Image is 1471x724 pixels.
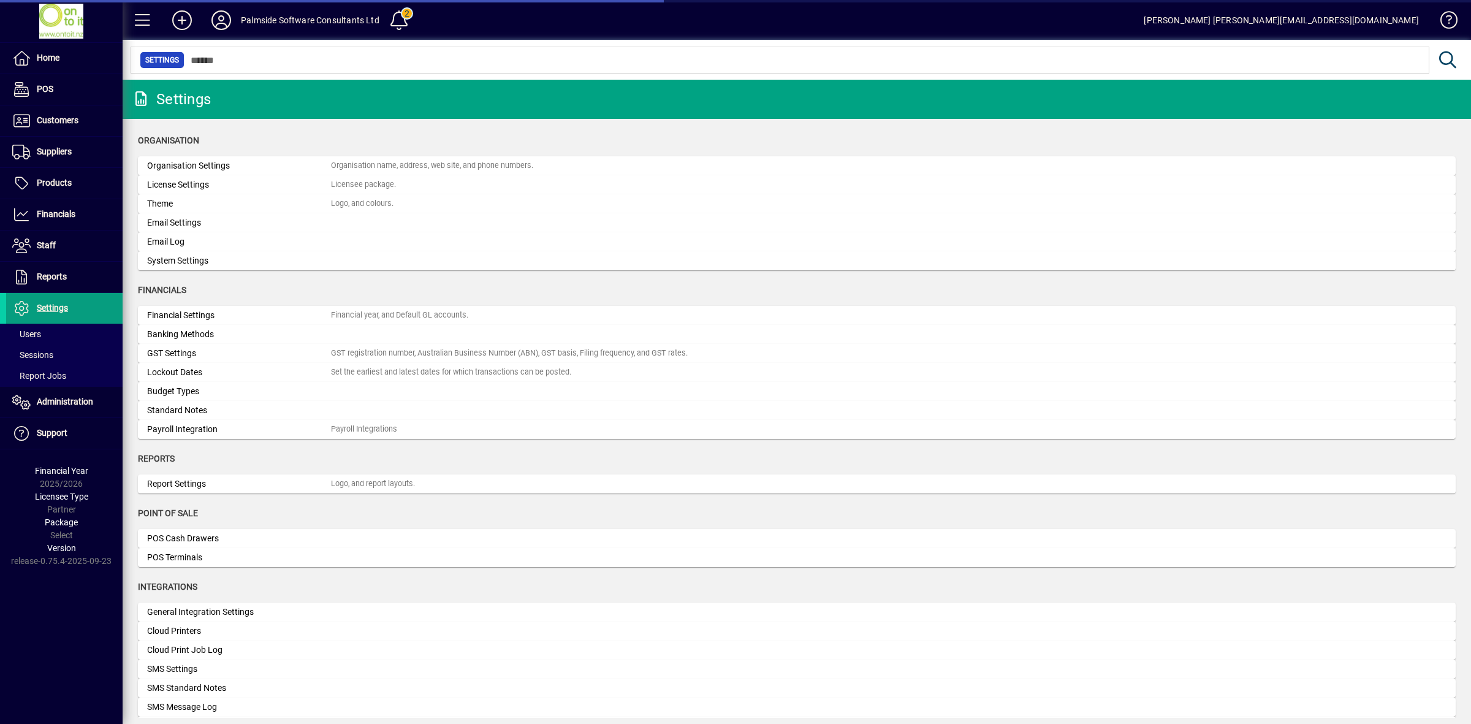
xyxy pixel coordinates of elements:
div: Email Log [147,235,331,248]
a: Report Jobs [6,365,123,386]
span: Suppliers [37,147,72,156]
a: Knowledge Base [1431,2,1456,42]
a: SMS Standard Notes [138,679,1456,698]
span: Products [37,178,72,188]
button: Profile [202,9,241,31]
a: Payroll IntegrationPayroll Integrations [138,420,1456,439]
div: Standard Notes [147,404,331,417]
a: Support [6,418,123,449]
div: SMS Settings [147,663,331,676]
span: Administration [37,397,93,406]
a: Email Settings [138,213,1456,232]
a: SMS Message Log [138,698,1456,717]
span: Financials [138,285,186,295]
div: Logo, and colours. [331,198,393,210]
span: Sessions [12,350,53,360]
a: Organisation SettingsOrganisation name, address, web site, and phone numbers. [138,156,1456,175]
a: Financial SettingsFinancial year, and Default GL accounts. [138,306,1456,325]
span: Reports [138,454,175,463]
a: Banking Methods [138,325,1456,344]
a: POS Terminals [138,548,1456,567]
span: Support [37,428,67,438]
span: POS [37,84,53,94]
a: Financials [6,199,123,230]
div: Payroll Integrations [331,424,397,435]
div: Cloud Print Job Log [147,644,331,657]
div: Report Settings [147,478,331,490]
span: Package [45,517,78,527]
div: Licensee package. [331,179,396,191]
div: Financial year, and Default GL accounts. [331,310,468,321]
div: Palmside Software Consultants Ltd [241,10,379,30]
a: Email Log [138,232,1456,251]
div: Set the earliest and latest dates for which transactions can be posted. [331,367,571,378]
div: Settings [132,90,211,109]
a: Cloud Print Job Log [138,641,1456,660]
a: Standard Notes [138,401,1456,420]
div: [PERSON_NAME] [PERSON_NAME][EMAIL_ADDRESS][DOMAIN_NAME] [1144,10,1419,30]
div: POS Cash Drawers [147,532,331,545]
div: SMS Message Log [147,701,331,714]
a: License SettingsLicensee package. [138,175,1456,194]
div: Budget Types [147,385,331,398]
div: System Settings [147,254,331,267]
a: System Settings [138,251,1456,270]
span: Users [12,329,41,339]
a: Products [6,168,123,199]
div: Organisation name, address, web site, and phone numbers. [331,160,533,172]
a: POS Cash Drawers [138,529,1456,548]
div: Payroll Integration [147,423,331,436]
button: Add [162,9,202,31]
a: General Integration Settings [138,603,1456,622]
a: ThemeLogo, and colours. [138,194,1456,213]
a: Customers [6,105,123,136]
a: POS [6,74,123,105]
a: Budget Types [138,382,1456,401]
span: Integrations [138,582,197,592]
a: Administration [6,387,123,417]
a: Reports [6,262,123,292]
a: Lockout DatesSet the earliest and latest dates for which transactions can be posted. [138,363,1456,382]
span: Version [47,543,76,553]
div: Lockout Dates [147,366,331,379]
span: Financials [37,209,75,219]
span: Customers [37,115,78,125]
a: Sessions [6,345,123,365]
div: General Integration Settings [147,606,331,619]
span: Organisation [138,135,199,145]
div: Theme [147,197,331,210]
div: Logo, and report layouts. [331,478,415,490]
div: Email Settings [147,216,331,229]
div: SMS Standard Notes [147,682,331,695]
span: Financial Year [35,466,88,476]
div: POS Terminals [147,551,331,564]
div: Banking Methods [147,328,331,341]
span: Home [37,53,59,63]
span: Reports [37,272,67,281]
div: Cloud Printers [147,625,331,638]
span: Report Jobs [12,371,66,381]
span: Settings [37,303,68,313]
div: License Settings [147,178,331,191]
a: Cloud Printers [138,622,1456,641]
a: Users [6,324,123,345]
a: Staff [6,231,123,261]
a: SMS Settings [138,660,1456,679]
span: Staff [37,240,56,250]
a: Home [6,43,123,74]
div: GST Settings [147,347,331,360]
div: Organisation Settings [147,159,331,172]
span: Licensee Type [35,492,88,501]
span: Settings [145,54,179,66]
span: Point of Sale [138,508,198,518]
div: GST registration number, Australian Business Number (ABN), GST basis, Filing frequency, and GST r... [331,348,688,359]
a: Report SettingsLogo, and report layouts. [138,474,1456,493]
div: Financial Settings [147,309,331,322]
a: GST SettingsGST registration number, Australian Business Number (ABN), GST basis, Filing frequenc... [138,344,1456,363]
a: Suppliers [6,137,123,167]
